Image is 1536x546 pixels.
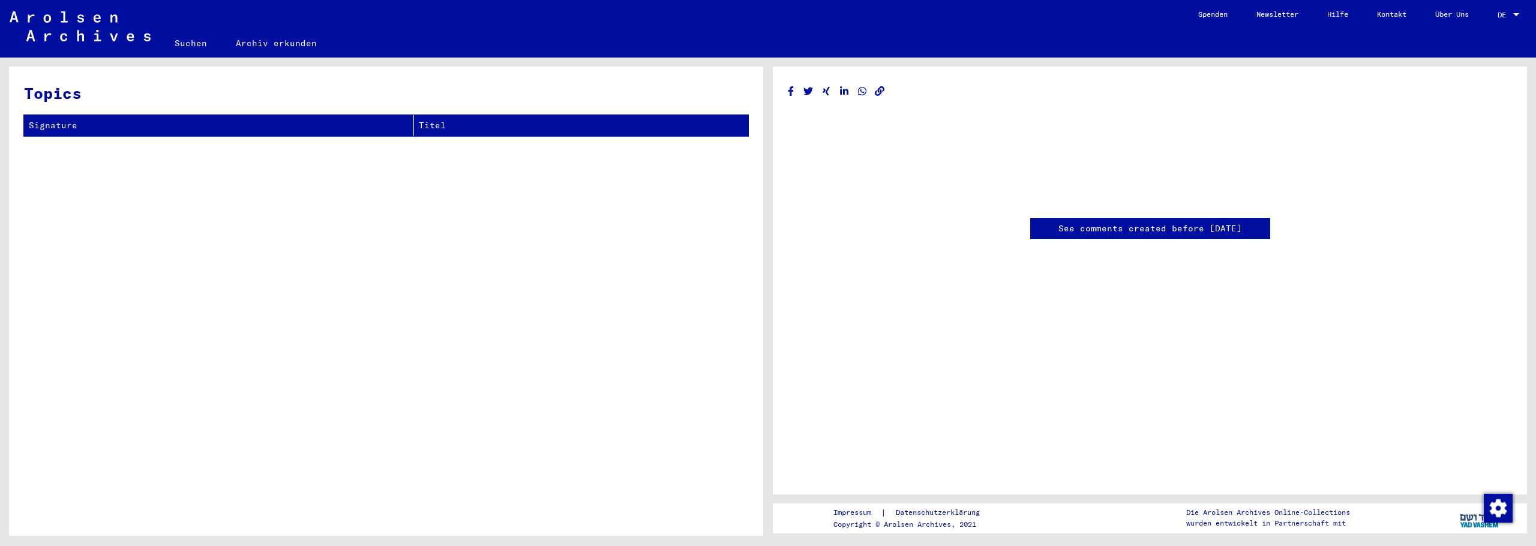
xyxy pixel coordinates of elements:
[820,84,833,99] button: Share on Xing
[1186,518,1350,529] p: wurden entwickelt in Partnerschaft mit
[1484,494,1513,523] img: Zustimmung ändern
[414,115,748,136] th: Titel
[833,519,994,530] p: Copyright © Arolsen Archives, 2021
[221,29,331,58] a: Archiv erkunden
[24,115,414,136] th: Signature
[160,29,221,58] a: Suchen
[10,11,151,41] img: Arolsen_neg.svg
[856,84,869,99] button: Share on WhatsApp
[785,84,797,99] button: Share on Facebook
[1058,222,1242,235] a: See comments created before [DATE]
[1186,507,1350,518] p: Die Arolsen Archives Online-Collections
[1457,503,1502,533] img: yv_logo.png
[833,506,994,519] div: |
[1498,11,1511,19] span: DE
[874,84,886,99] button: Copy link
[838,84,851,99] button: Share on LinkedIn
[24,82,748,105] h3: Topics
[833,506,881,519] a: Impressum
[886,506,994,519] a: Datenschutzerklärung
[802,84,815,99] button: Share on Twitter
